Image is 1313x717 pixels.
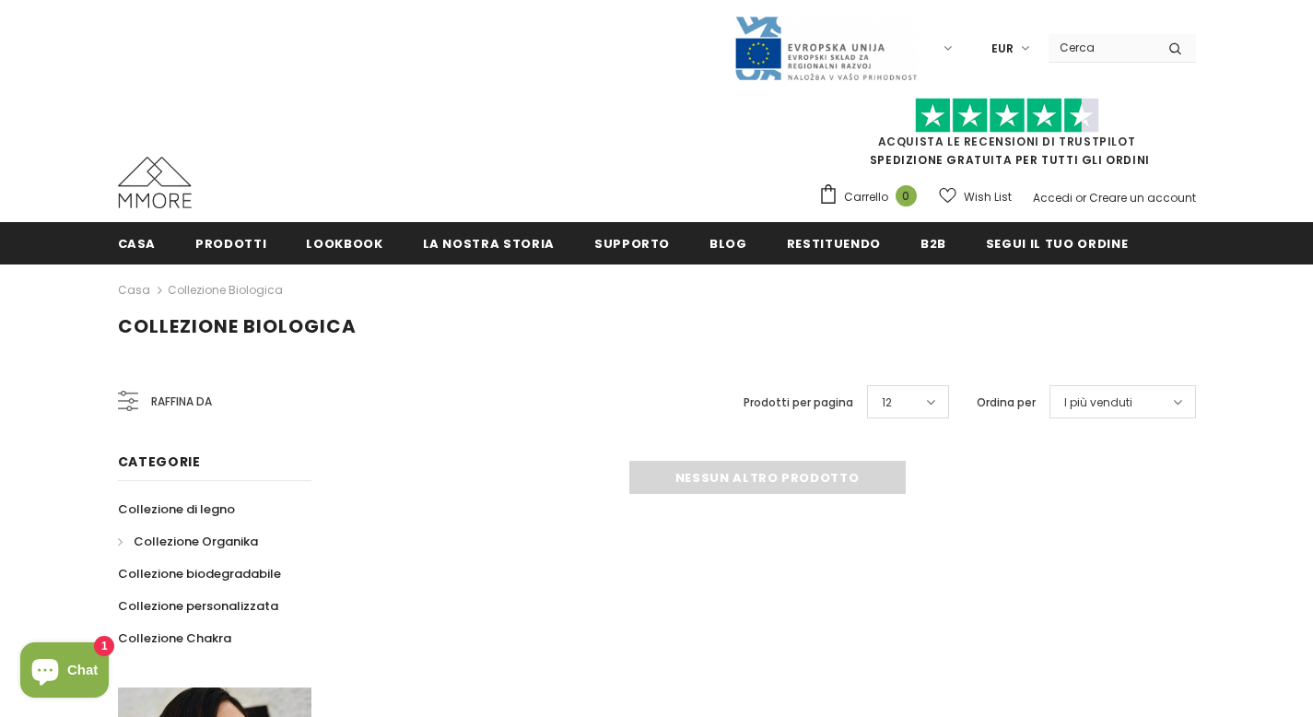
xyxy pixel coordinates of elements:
span: Blog [709,235,747,253]
inbox-online-store-chat: Shopify online store chat [15,642,114,702]
a: Casa [118,279,150,301]
a: Collezione personalizzata [118,590,278,622]
span: Collezione di legno [118,500,235,518]
span: Lookbook [306,235,382,253]
span: Raffina da [151,392,212,412]
a: Segui il tuo ordine [986,222,1128,264]
span: Categorie [118,453,201,471]
span: B2B [920,235,946,253]
label: Ordina per [977,394,1036,412]
span: Carrello [844,188,888,206]
a: supporto [594,222,670,264]
span: SPEDIZIONE GRATUITA PER TUTTI GLI ORDINI [818,106,1196,168]
a: Acquista le recensioni di TrustPilot [878,134,1136,149]
a: Lookbook [306,222,382,264]
span: I più venduti [1064,394,1132,412]
a: Restituendo [787,222,881,264]
a: Collezione Chakra [118,622,231,654]
span: Prodotti [195,235,266,253]
a: Collezione di legno [118,493,235,525]
img: Javni Razpis [733,15,918,82]
a: Accedi [1033,190,1073,206]
a: Creare un account [1089,190,1196,206]
input: Search Site [1049,34,1155,61]
a: Wish List [939,181,1012,213]
a: Javni Razpis [733,40,918,55]
span: Casa [118,235,157,253]
span: La nostra storia [423,235,555,253]
span: or [1075,190,1086,206]
span: Collezione Organika [134,533,258,550]
span: Segui il tuo ordine [986,235,1128,253]
a: Casa [118,222,157,264]
span: Collezione biodegradabile [118,565,281,582]
a: Carrello 0 [818,183,926,211]
span: EUR [991,40,1014,58]
span: 12 [882,394,892,412]
span: Collezione personalizzata [118,597,278,615]
a: Prodotti [195,222,266,264]
span: Restituendo [787,235,881,253]
a: Collezione biologica [168,282,283,298]
label: Prodotti per pagina [744,394,853,412]
a: Blog [709,222,747,264]
img: Fidati di Pilot Stars [915,98,1099,134]
span: Collezione Chakra [118,629,231,647]
span: 0 [896,185,917,206]
img: Casi MMORE [118,157,192,208]
a: Collezione biodegradabile [118,558,281,590]
span: Wish List [964,188,1012,206]
a: La nostra storia [423,222,555,264]
a: Collezione Organika [118,525,258,558]
span: Collezione biologica [118,313,357,339]
a: B2B [920,222,946,264]
span: supporto [594,235,670,253]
